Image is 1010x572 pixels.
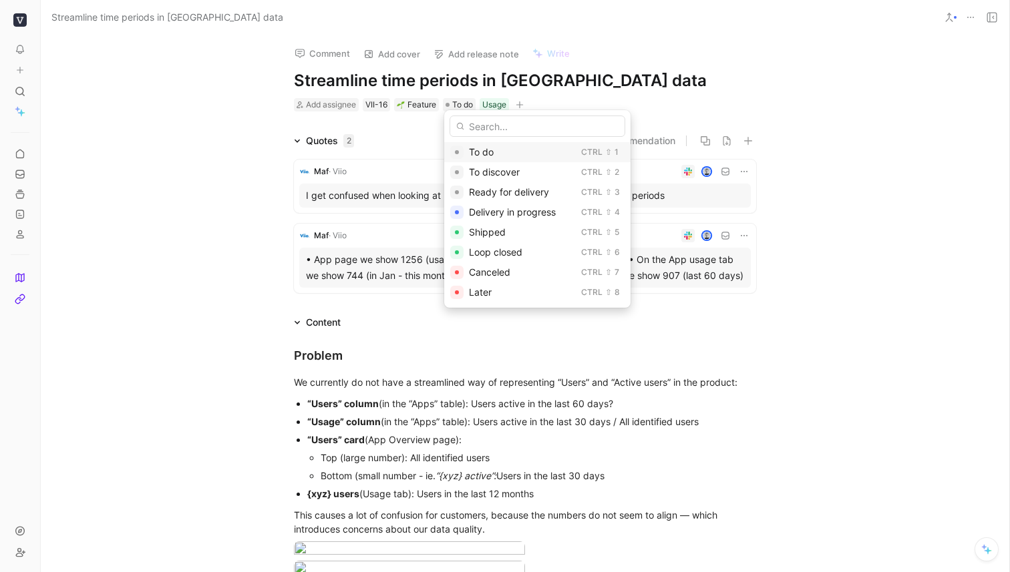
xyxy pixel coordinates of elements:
em: “{xyz} active”: [436,470,496,481]
img: avatar [703,232,711,240]
span: Ready for delivery [469,186,549,198]
span: Streamline time periods in [GEOGRAPHIC_DATA] data [51,9,283,25]
div: Quotes [306,133,354,149]
span: Maf [314,230,329,240]
div: ⇧ [605,166,612,179]
div: Ctrl [581,206,603,219]
span: Maf [314,166,329,176]
div: Content [289,314,346,330]
div: 2 [343,134,354,148]
button: Write [526,44,576,63]
div: 1 [615,146,619,159]
strong: “Users” column [307,398,379,409]
div: 🌱Feature [394,98,439,111]
div: We currently do not have a streamlined way of representing “Users” and “Active users” in the prod... [294,375,756,389]
div: 6 [615,246,620,259]
div: ⇧ [605,146,612,159]
div: ⇧ [605,226,612,239]
button: No recommendation [587,133,675,149]
div: Ctrl [581,146,603,159]
div: This causes a lot of confusion for customers, because the numbers do not seem to align — which in... [294,508,756,536]
strong: “Usage” column [307,416,381,427]
h1: Streamline time periods in [GEOGRAPHIC_DATA] data [294,70,756,91]
div: VII-16 [365,98,387,111]
div: (Usage tab): Users in the last 12 months [307,487,756,501]
div: ⇧ [605,266,612,279]
span: To do [469,146,494,158]
img: Viio [13,13,27,27]
div: ⇧ [605,246,612,259]
span: Add assignee [306,99,356,109]
div: (App Overview page): [307,433,756,447]
div: (in the “Apps” table): Users active in the last 60 days? [307,396,756,410]
span: · Viio [329,230,347,240]
span: Canceled [469,266,510,278]
input: Search... [450,115,625,137]
span: Delivery in progress [469,206,556,218]
div: 3 [615,186,620,199]
div: To do [443,98,476,111]
img: logo [299,230,310,241]
button: Add cover [357,45,426,63]
div: Ctrl [581,226,603,239]
div: Top (large number): All identified users [321,451,756,465]
img: CleanShot 2025-06-03 at 12.21.14@2x.png [294,541,525,559]
div: 7 [615,266,619,279]
span: Write [547,47,570,59]
span: Shipped [469,226,506,238]
div: Content [306,314,341,330]
img: 🌱 [397,101,405,109]
button: Add release note [428,45,525,63]
div: (in the “Apps” table): Users active in the last 30 days / All identified users [307,414,756,428]
div: Ctrl [581,166,603,179]
span: Loop closed [469,246,522,258]
img: logo [299,166,310,177]
button: Comment [289,44,356,63]
div: ⇧ [605,206,612,219]
div: Bottom (small number - ie. Users in the last 30 days [321,469,756,483]
div: • App page we show 1256 (usage last 12 months) and 772 (last 30 days) • On the App usage tab we s... [306,252,744,284]
div: 8 [615,286,620,299]
div: Ctrl [581,286,603,299]
div: 2 [615,166,619,179]
div: I get confused when looking at utilisation data as we have 4 different time periods [306,188,744,204]
span: · Viio [329,166,347,176]
button: Viio [11,11,29,29]
div: 5 [615,226,619,239]
div: Feature [397,98,436,111]
div: Problem [294,346,756,364]
span: To discover [469,166,520,178]
span: To do [452,98,473,111]
div: ⇧ [605,286,612,299]
div: Ctrl [581,266,603,279]
img: avatar [703,168,711,176]
strong: “Users” card [307,434,365,445]
div: Ctrl [581,186,603,199]
span: Later [469,286,492,298]
strong: {xyz} users [307,488,359,499]
div: Usage [482,98,506,111]
div: Quotes2 [289,133,359,149]
div: 4 [615,206,620,219]
div: ⇧ [605,186,612,199]
div: Ctrl [581,246,603,259]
